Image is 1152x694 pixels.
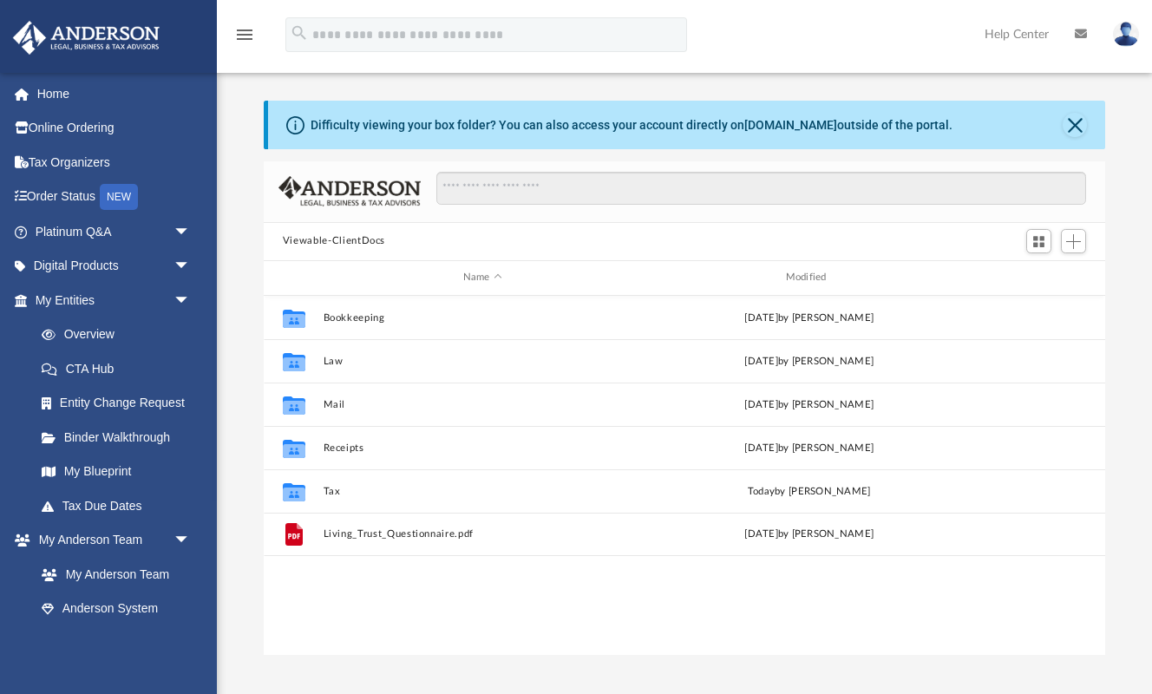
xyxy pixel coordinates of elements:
span: arrow_drop_down [173,214,208,250]
div: [DATE] by [PERSON_NAME] [650,527,969,542]
div: [DATE] by [PERSON_NAME] [650,396,969,412]
button: Mail [323,399,642,410]
button: Close [1063,113,1087,137]
div: id [272,270,315,285]
a: Home [12,76,217,111]
div: [DATE] by [PERSON_NAME] [650,310,969,325]
a: Client Referrals [24,625,208,660]
button: Bookkeeping [323,312,642,324]
a: CTA Hub [24,351,217,386]
button: Viewable-ClientDocs [283,233,385,249]
div: Name [322,270,641,285]
a: My Blueprint [24,455,208,489]
img: Anderson Advisors Platinum Portal [8,21,165,55]
a: Digital Productsarrow_drop_down [12,249,217,284]
a: Order StatusNEW [12,180,217,215]
a: Binder Walkthrough [24,420,217,455]
div: Modified [649,270,968,285]
div: grid [264,296,1105,655]
div: Difficulty viewing your box folder? You can also access your account directly on outside of the p... [311,116,952,134]
a: [DOMAIN_NAME] [744,118,837,132]
span: arrow_drop_down [173,523,208,559]
a: Overview [24,318,217,352]
input: Search files and folders [436,172,1087,205]
div: NEW [100,184,138,210]
a: menu [234,33,255,45]
div: by [PERSON_NAME] [650,483,969,499]
img: User Pic [1113,22,1139,47]
div: [DATE] by [PERSON_NAME] [650,353,969,369]
a: Platinum Q&Aarrow_drop_down [12,214,217,249]
button: Law [323,356,642,367]
i: menu [234,24,255,45]
button: Switch to Grid View [1026,229,1052,253]
button: Receipts [323,442,642,454]
span: arrow_drop_down [173,249,208,285]
button: Add [1061,229,1087,253]
span: arrow_drop_down [173,283,208,318]
a: Tax Due Dates [24,488,217,523]
a: My Entitiesarrow_drop_down [12,283,217,318]
a: Tax Organizers [12,145,217,180]
span: today [748,486,775,495]
a: Online Ordering [12,111,217,146]
a: Anderson System [24,592,208,626]
a: My Anderson Teamarrow_drop_down [12,523,208,558]
div: [DATE] by [PERSON_NAME] [650,440,969,455]
button: Tax [323,486,642,497]
button: Living_Trust_Questionnaire.pdf [323,528,642,540]
div: id [976,270,1097,285]
i: search [290,23,309,43]
a: My Anderson Team [24,557,200,592]
a: Entity Change Request [24,386,217,421]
